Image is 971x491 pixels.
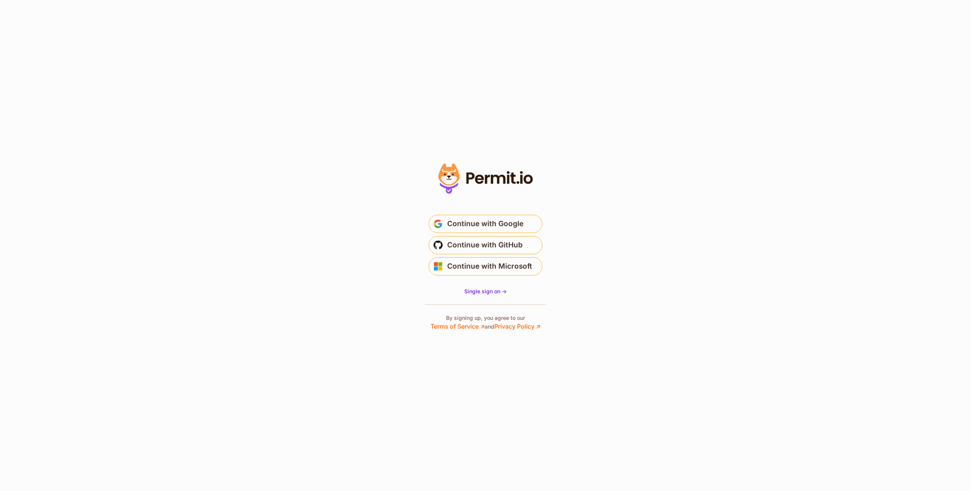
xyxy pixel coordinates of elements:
[431,314,540,331] p: By signing up, you agree to our and
[429,215,542,233] button: Continue with Google
[431,323,485,330] a: Terms of Service ↗
[447,239,523,251] span: Continue with GitHub
[447,218,523,230] span: Continue with Google
[494,323,540,330] a: Privacy Policy ↗
[464,288,507,294] span: Single sign on ->
[429,257,542,275] button: Continue with Microsoft
[429,236,542,254] button: Continue with GitHub
[447,260,532,272] span: Continue with Microsoft
[464,288,507,295] a: Single sign on ->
